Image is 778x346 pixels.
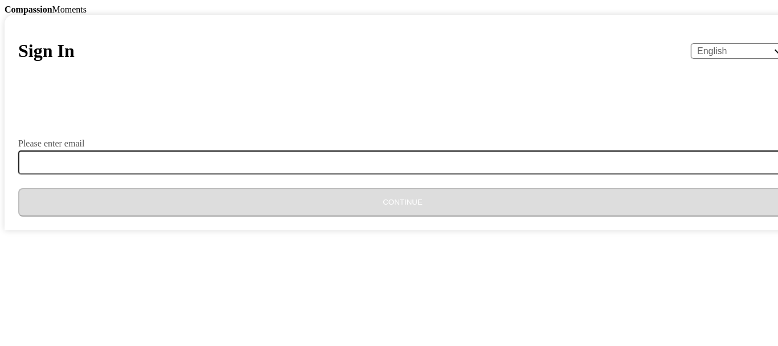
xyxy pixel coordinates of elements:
b: Compassion [5,5,52,14]
div: Moments [5,5,773,15]
label: Please enter email [18,139,84,148]
h1: Sign In [18,40,75,62]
